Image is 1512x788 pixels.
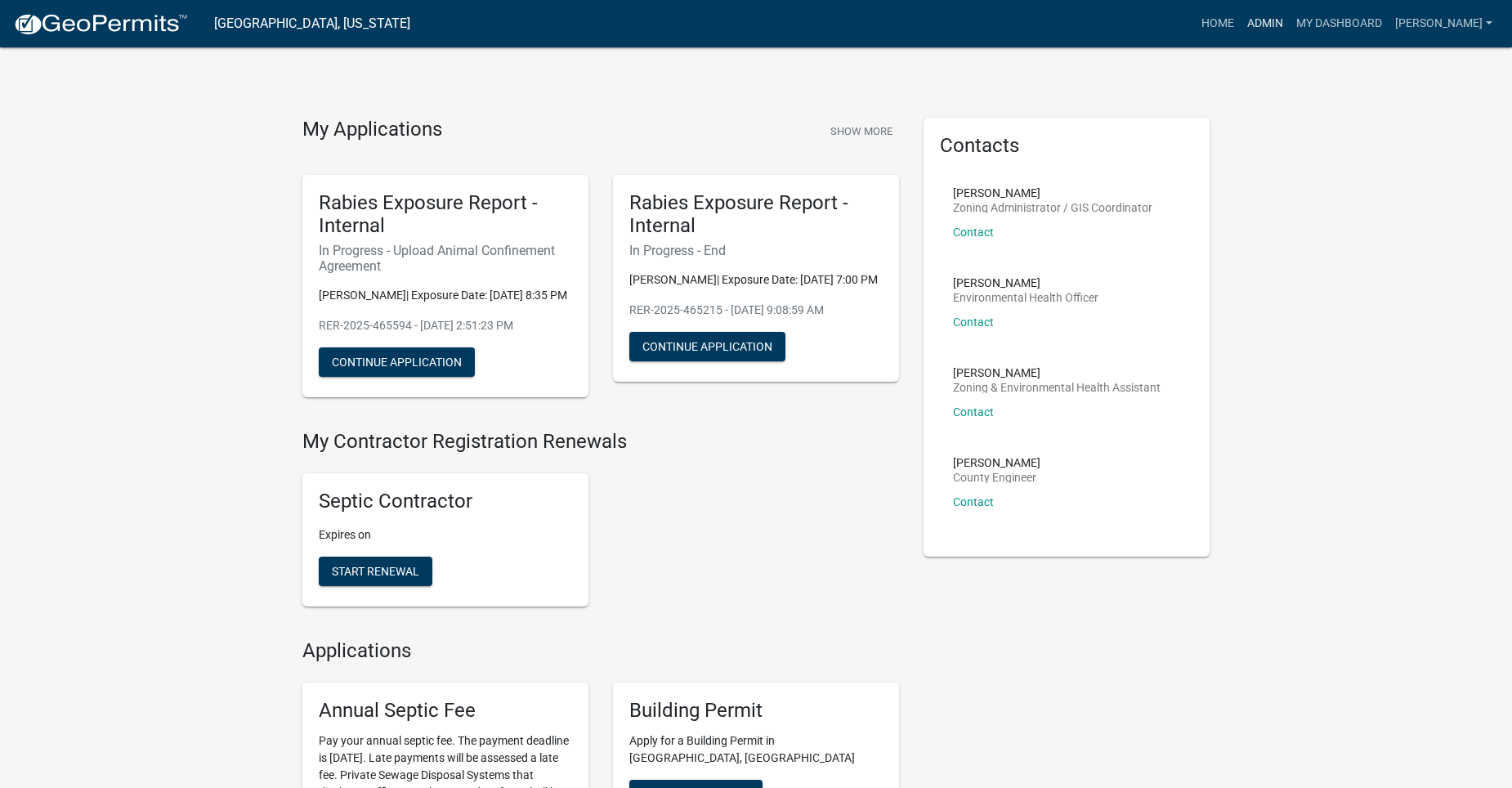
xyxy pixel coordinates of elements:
[953,202,1152,213] p: Zoning Administrator / GIS Coordinator
[319,526,572,544] p: Expires on
[953,495,994,508] a: Contact
[302,430,899,620] wm-registration-list-section: My Contractor Registration Renewals
[953,226,994,239] a: Contact
[1290,8,1389,39] a: My Dashboard
[319,699,572,723] h5: Annual Septic Fee
[1241,8,1290,39] a: Admin
[302,639,899,663] h4: Applications
[953,382,1161,393] p: Zoning & Environmental Health Assistant
[1389,8,1499,39] a: [PERSON_NAME]
[302,430,899,454] h4: My Contractor Registration Renewals
[824,118,899,145] button: Show More
[629,732,883,767] p: Apply for a Building Permit in [GEOGRAPHIC_DATA], [GEOGRAPHIC_DATA]
[332,565,419,578] span: Start Renewal
[940,134,1193,158] h5: Contacts
[319,317,572,334] p: RER-2025-465594 - [DATE] 2:51:23 PM
[629,243,883,258] h6: In Progress - End
[319,191,572,239] h5: Rabies Exposure Report - Internal
[319,287,572,304] p: [PERSON_NAME]| Exposure Date: [DATE] 8:35 PM
[953,316,994,329] a: Contact
[629,302,883,319] p: RER-2025-465215 - [DATE] 9:08:59 AM
[302,118,442,142] h4: My Applications
[953,367,1161,378] p: [PERSON_NAME]
[629,271,883,289] p: [PERSON_NAME]| Exposure Date: [DATE] 7:00 PM
[319,490,572,513] h5: Septic Contractor
[629,699,883,723] h5: Building Permit
[953,277,1098,289] p: [PERSON_NAME]
[319,243,572,274] h6: In Progress - Upload Animal Confinement Agreement
[1195,8,1241,39] a: Home
[953,187,1152,199] p: [PERSON_NAME]
[953,457,1040,468] p: [PERSON_NAME]
[214,10,410,38] a: [GEOGRAPHIC_DATA], [US_STATE]
[953,472,1040,483] p: County Engineer
[953,292,1098,303] p: Environmental Health Officer
[629,191,883,239] h5: Rabies Exposure Report - Internal
[629,332,785,361] button: Continue Application
[319,347,475,377] button: Continue Application
[953,405,994,419] a: Contact
[319,557,432,586] button: Start Renewal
